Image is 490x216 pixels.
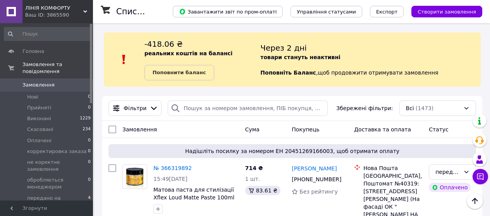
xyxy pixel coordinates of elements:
button: Управління статусами [291,6,362,17]
span: Всі [406,104,414,112]
a: [PERSON_NAME] [292,165,337,172]
span: 0 [88,94,91,100]
div: 83.61 ₴ [245,186,280,195]
span: Оплачені [27,137,52,144]
span: 1 шт. [245,176,260,182]
button: Експорт [370,6,404,17]
span: Доставка та оплата [354,126,411,133]
span: Прийняті [27,104,51,111]
span: 234 [83,126,91,133]
b: товари стануть неактивні [260,54,340,60]
span: Замовлення [122,126,157,133]
span: (1473) [416,105,434,111]
span: Управління статусами [297,9,356,15]
span: 4 [88,195,91,209]
span: Замовлення [22,82,55,88]
a: Матова паста для стилізації Xflex Loud Matte Paste 100ml [153,187,234,201]
a: Фото товару [122,164,147,189]
div: Ваш ID: 3865590 [25,12,93,19]
span: 0 [88,148,91,155]
input: Пошук за номером замовлення, ПІБ покупця, номером телефону, Email, номером накладної [168,100,328,116]
div: , щоб продовжити отримувати замовлення [260,39,481,80]
div: Нова Пошта [363,164,423,172]
span: ЛІНІЯ КОМФОРТУ [25,5,83,12]
span: Cума [245,126,260,133]
span: 15:49[DATE] [153,176,187,182]
div: Оплачено [429,183,471,192]
a: № 366319892 [153,165,192,171]
span: Покупець [292,126,319,133]
span: обробляється менеджером [27,177,88,190]
span: 0 [88,137,91,144]
b: реальних коштів на балансі [144,50,233,56]
span: Виконані [27,115,51,122]
input: Пошук [4,27,91,41]
span: Завантажити звіт по пром-оплаті [179,8,277,15]
span: 0 [88,177,91,190]
img: :exclamation: [118,54,130,65]
span: Скасовані [27,126,53,133]
span: -418.06 ₴ [144,39,183,49]
span: не коректне замовлення [27,159,88,173]
span: Збережені фільтри: [336,104,393,112]
h1: Список замовлень [116,7,195,16]
span: корректировка заказа [27,148,87,155]
a: Створити замовлення [404,8,482,14]
span: Нові [27,94,38,100]
img: Фото товару [123,165,147,189]
div: [PHONE_NUMBER] [290,174,342,185]
span: Головна [22,48,44,55]
span: Через 2 дні [260,43,307,53]
span: 0 [88,104,91,111]
span: Без рейтингу [299,189,338,195]
span: Створити замовлення [418,9,476,15]
button: Наверх [467,193,483,209]
button: Створити замовлення [411,6,482,17]
span: Статус [429,126,449,133]
button: Завантажити звіт по пром-оплаті [173,6,283,17]
span: 1229 [80,115,91,122]
span: Експорт [376,9,398,15]
span: 714 ₴ [245,165,263,171]
b: Поповніть Баланс [260,70,316,76]
button: Чат з покупцем [473,169,488,184]
span: Фільтри [124,104,146,112]
b: Поповнити баланс [153,70,206,75]
span: передано на відправку [27,195,88,209]
div: передано на відправку [435,168,460,176]
a: Поповнити баланс [144,65,214,80]
span: Надішліть посилку за номером ЕН 20451269166003, щоб отримати оплату [112,147,473,155]
span: Замовлення та повідомлення [22,61,93,75]
span: 0 [88,159,91,173]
